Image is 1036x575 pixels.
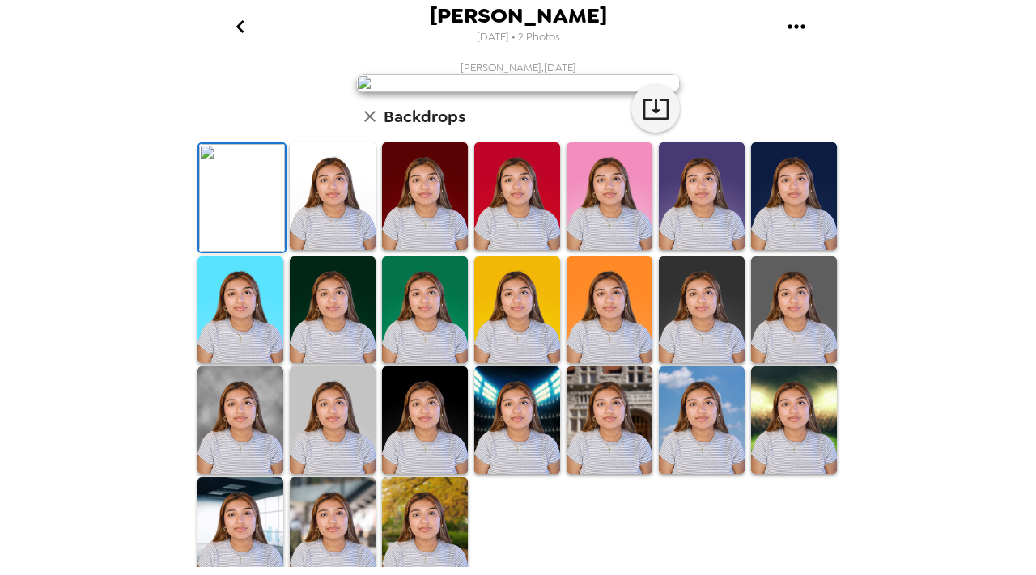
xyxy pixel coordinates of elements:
h6: Backdrops [384,104,465,129]
span: [PERSON_NAME] , [DATE] [461,61,576,74]
img: Original [199,144,285,252]
span: [PERSON_NAME] [430,5,607,27]
span: [DATE] • 2 Photos [477,27,560,49]
img: user [356,74,680,92]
